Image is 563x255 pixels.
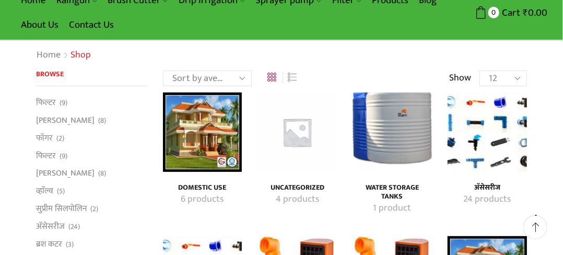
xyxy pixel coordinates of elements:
select: Shop order [163,71,252,86]
mark: 1 product [373,202,412,215]
span: ₹ [523,5,528,21]
a: Visit product category Domestic Use [174,183,231,192]
a: ब्रश कटर [36,235,62,253]
a: फिल्टर [36,97,56,111]
span: (9) [60,151,67,161]
span: (8) [98,115,106,126]
a: अ‍ॅसेसरीज [36,217,65,235]
mark: 6 products [181,193,224,206]
span: (8) [98,168,106,179]
a: Visit product category Water Storage Tanks [364,183,420,201]
a: Contact Us [64,13,119,37]
h4: Domestic Use [174,183,231,192]
span: 0 [488,7,499,18]
a: Visit product category Domestic Use [174,193,231,206]
bdi: 0.00 [523,5,547,21]
img: Water Storage Tanks [353,92,432,172]
a: सुप्रीम सिलपोलिन [36,200,87,217]
a: Visit product category अ‍ॅसेसरीज [448,92,527,172]
span: (2) [90,204,98,214]
a: Visit product category अ‍ॅसेसरीज [459,193,515,206]
span: Show [450,72,472,85]
h4: Uncategorized [269,183,325,192]
a: Visit product category Uncategorized [269,183,325,192]
a: [PERSON_NAME] [36,165,95,182]
a: व्हाॅल्व [36,182,53,200]
img: Uncategorized [257,92,337,172]
mark: 24 products [464,193,511,206]
span: Cart [499,6,520,20]
a: फिल्टर [36,147,56,165]
a: [PERSON_NAME] [36,112,95,130]
span: (9) [60,98,67,108]
img: Domestic Use [163,92,242,172]
nav: Breadcrumb [36,49,91,62]
a: Visit product category Domestic Use [163,92,242,172]
a: Home [36,49,61,62]
a: 0 Cart ₹0.00 [472,3,547,22]
span: (24) [68,222,80,232]
h4: अ‍ॅसेसरीज [459,183,515,192]
h1: Shop [71,50,91,61]
span: (3) [66,239,74,250]
img: अ‍ॅसेसरीज [448,92,527,172]
a: Visit product category अ‍ॅसेसरीज [459,183,515,192]
span: Browse [36,68,64,80]
h4: Water Storage Tanks [364,183,420,201]
a: About Us [16,13,64,37]
a: Visit product category Uncategorized [257,92,337,172]
a: Visit product category Water Storage Tanks [353,92,432,172]
mark: 4 products [276,193,319,206]
a: फॉगर [36,129,53,147]
a: Visit product category Water Storage Tanks [364,202,420,215]
span: (5) [57,186,65,196]
span: (2) [56,133,64,144]
a: Visit product category Uncategorized [269,193,325,206]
